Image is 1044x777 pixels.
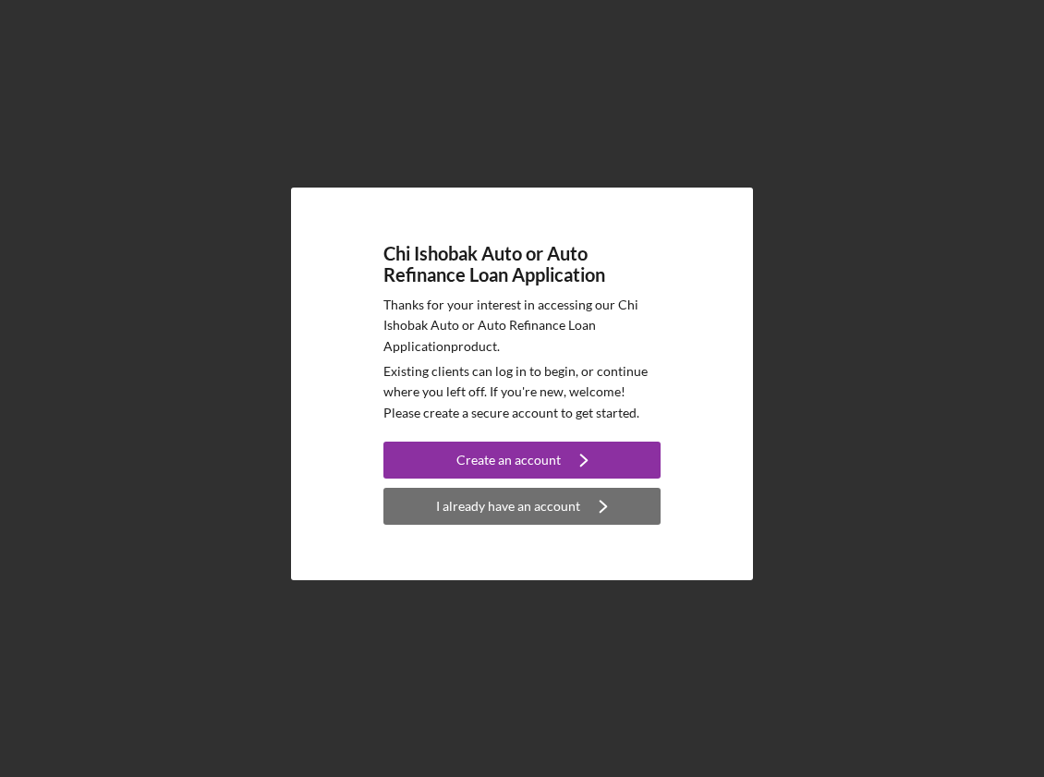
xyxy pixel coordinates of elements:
[383,295,661,357] p: Thanks for your interest in accessing our Chi Ishobak Auto or Auto Refinance Loan Application pro...
[383,361,661,423] p: Existing clients can log in to begin, or continue where you left off. If you're new, welcome! Ple...
[383,442,661,479] button: Create an account
[383,442,661,483] a: Create an account
[436,488,580,525] div: I already have an account
[456,442,561,479] div: Create an account
[383,488,661,525] button: I already have an account
[383,243,661,285] h4: Chi Ishobak Auto or Auto Refinance Loan Application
